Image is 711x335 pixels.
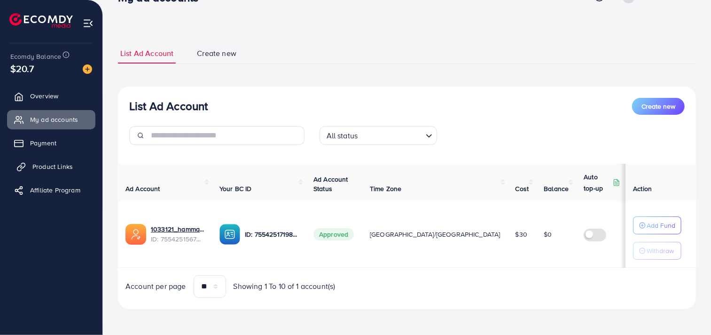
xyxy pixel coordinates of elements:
[151,224,204,234] a: 1033121_hammad ali_1758861378524
[30,138,56,148] span: Payment
[544,184,569,193] span: Balance
[370,230,500,239] span: [GEOGRAPHIC_DATA]/[GEOGRAPHIC_DATA]
[544,230,552,239] span: $0
[320,126,437,145] div: Search for option
[7,157,95,176] a: Product Links
[32,162,73,171] span: Product Links
[584,171,611,194] p: Auto top-up
[7,87,95,105] a: Overview
[10,52,61,61] span: Ecomdy Balance
[120,48,173,59] span: List Ad Account
[125,281,186,292] span: Account per page
[245,229,298,240] p: ID: 7554251719809007632
[633,216,681,234] button: Add Fund
[30,91,58,101] span: Overview
[7,110,95,129] a: My ad accounts
[360,127,422,143] input: Search for option
[516,230,527,239] span: $30
[7,181,95,199] a: Affiliate Program
[129,99,208,113] h3: List Ad Account
[632,98,685,115] button: Create new
[313,175,348,193] span: Ad Account Status
[633,242,681,260] button: Withdraw
[219,224,240,245] img: ic-ba-acc.ded83a64.svg
[83,64,92,74] img: image
[151,224,204,244] div: <span class='underline'>1033121_hammad ali_1758861378524</span></br>7554251567487123474
[647,220,675,231] p: Add Fund
[125,224,146,245] img: ic-ads-acc.e4c84228.svg
[10,62,34,75] span: $20.7
[370,184,401,193] span: Time Zone
[30,185,80,195] span: Affiliate Program
[633,184,652,193] span: Action
[151,234,204,244] span: ID: 7554251567487123474
[83,18,94,29] img: menu
[325,129,360,143] span: All status
[671,293,704,328] iframe: Chat
[641,102,675,111] span: Create new
[219,184,252,193] span: Your BC ID
[647,245,674,256] p: Withdraw
[125,184,160,193] span: Ad Account
[9,13,73,28] img: logo
[516,184,529,193] span: Cost
[30,115,78,124] span: My ad accounts
[313,228,354,240] span: Approved
[234,281,336,292] span: Showing 1 To 10 of 1 account(s)
[197,48,236,59] span: Create new
[7,134,95,152] a: Payment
